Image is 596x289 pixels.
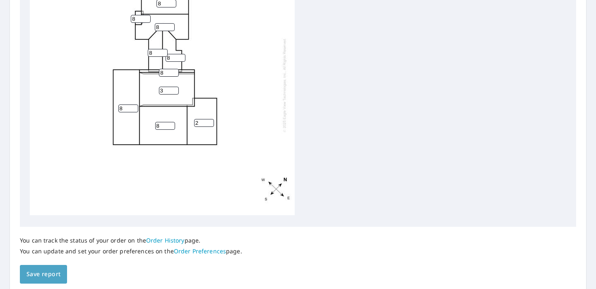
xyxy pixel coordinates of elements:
[20,237,242,244] p: You can track the status of your order on the page.
[20,265,67,284] button: Save report
[146,236,185,244] a: Order History
[20,248,242,255] p: You can update and set your order preferences on the page.
[174,247,226,255] a: Order Preferences
[26,269,60,279] span: Save report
